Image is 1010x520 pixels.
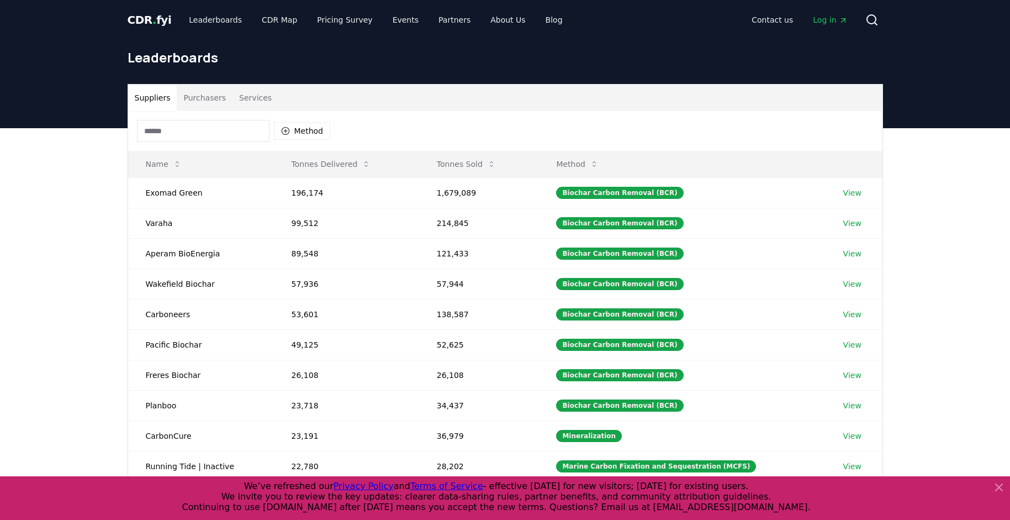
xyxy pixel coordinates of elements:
td: 26,108 [274,360,419,390]
td: 89,548 [274,238,419,269]
button: Tonnes Sold [428,153,505,175]
button: Suppliers [128,85,177,111]
span: Log in [813,14,847,25]
td: Exomad Green [128,177,274,208]
td: 57,944 [419,269,539,299]
td: Varaha [128,208,274,238]
a: Pricing Survey [308,10,381,30]
a: CDR Map [253,10,306,30]
a: View [843,218,861,229]
td: 99,512 [274,208,419,238]
td: 138,587 [419,299,539,329]
a: Blog [537,10,572,30]
span: . [152,13,156,27]
a: View [843,279,861,290]
td: Planboo [128,390,274,421]
div: Biochar Carbon Removal (BCR) [556,339,683,351]
div: Biochar Carbon Removal (BCR) [556,187,683,199]
td: 23,718 [274,390,419,421]
td: 36,979 [419,421,539,451]
a: View [843,461,861,472]
button: Method [274,122,331,140]
a: About Us [482,10,534,30]
a: Contact us [743,10,802,30]
h1: Leaderboards [128,49,883,66]
td: 26,108 [419,360,539,390]
a: Leaderboards [180,10,251,30]
a: Log in [804,10,856,30]
div: Biochar Carbon Removal (BCR) [556,248,683,260]
div: Biochar Carbon Removal (BCR) [556,278,683,290]
button: Name [137,153,191,175]
nav: Main [743,10,856,30]
a: View [843,370,861,381]
td: 28,202 [419,451,539,481]
a: Partners [430,10,479,30]
div: Biochar Carbon Removal (BCR) [556,369,683,381]
a: View [843,339,861,350]
td: Aperam BioEnergia [128,238,274,269]
a: View [843,309,861,320]
td: 53,601 [274,299,419,329]
div: Marine Carbon Fixation and Sequestration (MCFS) [556,460,756,472]
button: Method [547,153,607,175]
a: View [843,187,861,198]
td: 52,625 [419,329,539,360]
td: Freres Biochar [128,360,274,390]
td: 23,191 [274,421,419,451]
button: Purchasers [177,85,232,111]
div: Mineralization [556,430,622,442]
td: 196,174 [274,177,419,208]
td: Carboneers [128,299,274,329]
a: Events [384,10,427,30]
div: Biochar Carbon Removal (BCR) [556,217,683,229]
td: 22,780 [274,451,419,481]
a: View [843,430,861,442]
a: View [843,248,861,259]
td: Pacific Biochar [128,329,274,360]
button: Services [232,85,278,111]
td: 121,433 [419,238,539,269]
td: 34,437 [419,390,539,421]
td: Running Tide | Inactive [128,451,274,481]
span: CDR fyi [128,13,172,27]
a: View [843,400,861,411]
td: 49,125 [274,329,419,360]
div: Biochar Carbon Removal (BCR) [556,308,683,321]
td: 214,845 [419,208,539,238]
nav: Main [180,10,571,30]
td: 1,679,089 [419,177,539,208]
td: Wakefield Biochar [128,269,274,299]
button: Tonnes Delivered [283,153,380,175]
td: 57,936 [274,269,419,299]
td: CarbonCure [128,421,274,451]
div: Biochar Carbon Removal (BCR) [556,400,683,412]
a: CDR.fyi [128,12,172,28]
